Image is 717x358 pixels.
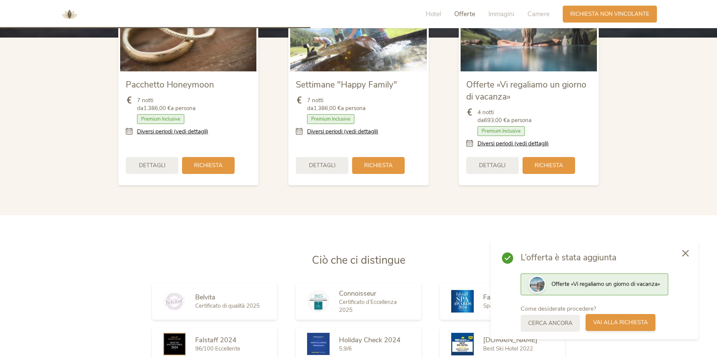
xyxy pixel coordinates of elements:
[58,3,81,26] img: AMONTI & LUNARIS Wellnessresort
[195,302,260,310] span: Certificato di qualità 2025
[528,319,572,327] span: Cerca ancora
[551,280,660,288] span: Offerte «Vi regaliamo un giorno di vacanza»
[364,162,393,169] span: Richiesta
[479,162,506,169] span: Dettagli
[58,11,81,17] a: AMONTI & LUNARIS Wellnessresort
[195,345,240,352] span: 96/100 Eccellente
[339,345,352,352] span: 5,9/6
[521,305,596,313] span: Come desiderate procedere?
[426,10,441,18] span: Hotel
[195,335,236,344] span: Falstaff 2024
[307,333,330,355] img: Holiday Check 2024
[163,293,186,310] img: Belvita
[194,162,223,169] span: Richiesta
[483,293,506,302] span: Falstaff
[521,252,668,264] span: L’offerta è stata aggiunta
[483,345,533,352] span: Best Ski Hotel 2022
[339,335,401,344] span: Holiday Check 2024
[530,277,545,292] img: Preview
[570,10,649,18] span: Richiesta non vincolante
[307,290,330,313] img: Connoisseur
[307,114,354,124] span: Premium Inclusive
[483,302,527,310] span: Spa Award 2024
[339,289,376,298] span: Connoisseur
[312,253,405,267] span: Ciò che ci distingue
[488,10,514,18] span: Immagini
[313,104,341,112] b: 1.386,00 €
[527,10,550,18] span: Camere
[137,114,184,124] span: Premium Inclusive
[466,79,586,103] span: Offerte «Vi regaliamo un giorno di vacanza»
[143,104,171,112] b: 1.386,00 €
[484,116,507,124] b: 693,00 €
[163,333,186,355] img: Falstaff 2024
[477,109,532,124] span: 4 notti da a persona
[593,319,648,326] span: Vai alla richiesta
[483,335,538,344] span: [DOMAIN_NAME]
[195,293,215,302] span: Belvita
[454,10,475,18] span: Offerte
[477,126,525,136] span: Premium Inclusive
[451,333,474,355] img: Skiresort.de
[339,298,397,314] span: Certificato d’Eccellenza 2025
[137,128,208,136] a: Diversi periodi (vedi dettagli)
[126,79,214,91] span: Pacchetto Honeymoon
[296,79,397,91] span: Settimane "Happy Family"
[451,290,474,313] img: Falstaff
[137,97,196,112] span: 7 notti da a persona
[139,162,166,169] span: Dettagli
[477,140,549,148] a: Diversi periodi (vedi dettagli)
[307,97,366,112] span: 7 notti da a persona
[535,162,563,169] span: Richiesta
[309,162,336,169] span: Dettagli
[307,128,378,136] a: Diversi periodi (vedi dettagli)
